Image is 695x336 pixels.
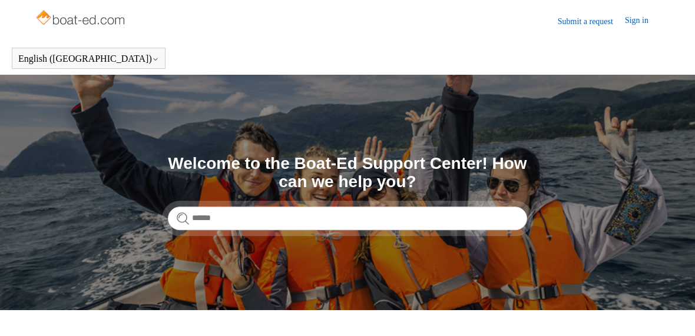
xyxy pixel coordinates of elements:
a: Sign in [625,14,660,28]
input: Search [168,207,527,230]
a: Submit a request [558,15,625,28]
h1: Welcome to the Boat-Ed Support Center! How can we help you? [168,155,527,191]
div: Live chat [664,305,695,336]
button: English ([GEOGRAPHIC_DATA]) [18,54,159,64]
img: Boat-Ed Help Center home page [35,7,128,31]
